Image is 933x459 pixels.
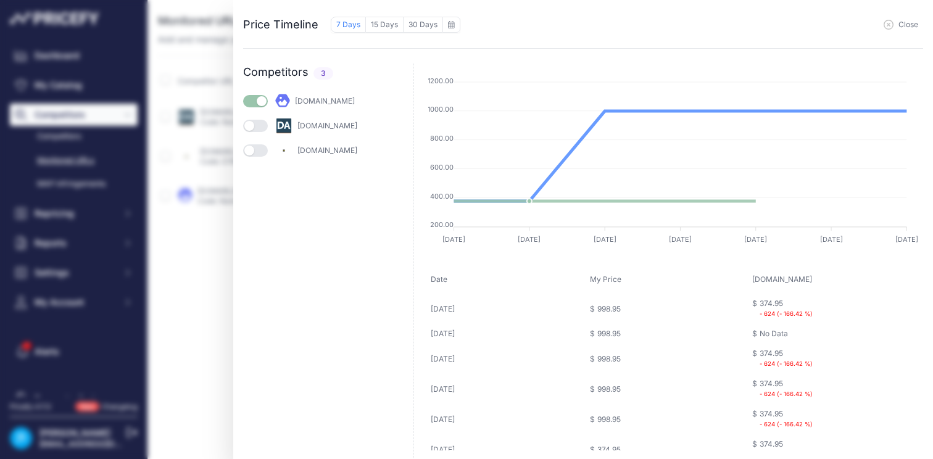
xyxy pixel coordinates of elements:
[819,235,842,244] tspan: [DATE]
[597,354,621,364] div: 998.95
[518,235,541,244] tspan: [DATE]
[597,304,621,314] div: 998.95
[427,76,453,85] tspan: 1200.00
[597,329,621,339] div: 998.95
[331,17,366,33] button: 7 Days
[760,409,813,429] div: 374.95
[898,20,918,30] span: Close
[590,275,621,284] span: My Price
[431,354,455,364] div: [DATE]
[752,275,812,284] span: [DOMAIN_NAME]
[760,379,813,399] div: 374.95
[884,20,918,30] button: Close
[752,349,757,369] div: $
[597,384,621,394] div: 998.95
[313,67,333,80] span: 3
[431,275,447,284] span: Date
[442,235,465,244] tspan: [DATE]
[243,16,318,33] div: Price Timeline
[760,299,813,319] div: 374.95
[760,421,813,428] small: - 624 (- 166.42 %)
[429,163,453,172] tspan: 600.00
[760,329,788,339] div: No Data
[431,304,455,314] div: [DATE]
[744,235,767,244] tspan: [DATE]
[590,384,595,394] div: $
[593,235,616,244] tspan: [DATE]
[431,415,455,424] div: [DATE]
[297,146,386,155] div: [DOMAIN_NAME]
[760,360,813,367] small: - 624 (- 166.42 %)
[297,121,386,131] div: [DOMAIN_NAME]
[597,445,621,455] div: 374.95
[243,64,413,81] h2: Competitors
[668,235,691,244] tspan: [DATE]
[760,349,813,369] div: 374.95
[429,220,453,229] tspan: 200.00
[752,379,757,399] div: $
[590,445,595,455] div: $
[760,391,813,397] small: - 624 (- 166.42 %)
[429,134,453,143] tspan: 800.00
[590,354,595,364] div: $
[752,329,757,339] div: $
[404,17,442,33] button: 30 Days
[427,105,453,114] tspan: 1000.00
[590,329,595,339] div: $
[895,235,918,244] tspan: [DATE]
[431,445,455,455] div: [DATE]
[752,299,757,319] div: $
[590,304,595,314] div: $
[366,17,404,33] button: 15 Days
[431,329,455,339] div: [DATE]
[429,192,453,201] tspan: 400.00
[752,409,757,429] div: $
[760,310,813,317] small: - 624 (- 166.42 %)
[590,415,595,424] div: $
[295,96,384,106] div: [DOMAIN_NAME]
[431,384,455,394] div: [DATE]
[597,415,621,424] div: 998.95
